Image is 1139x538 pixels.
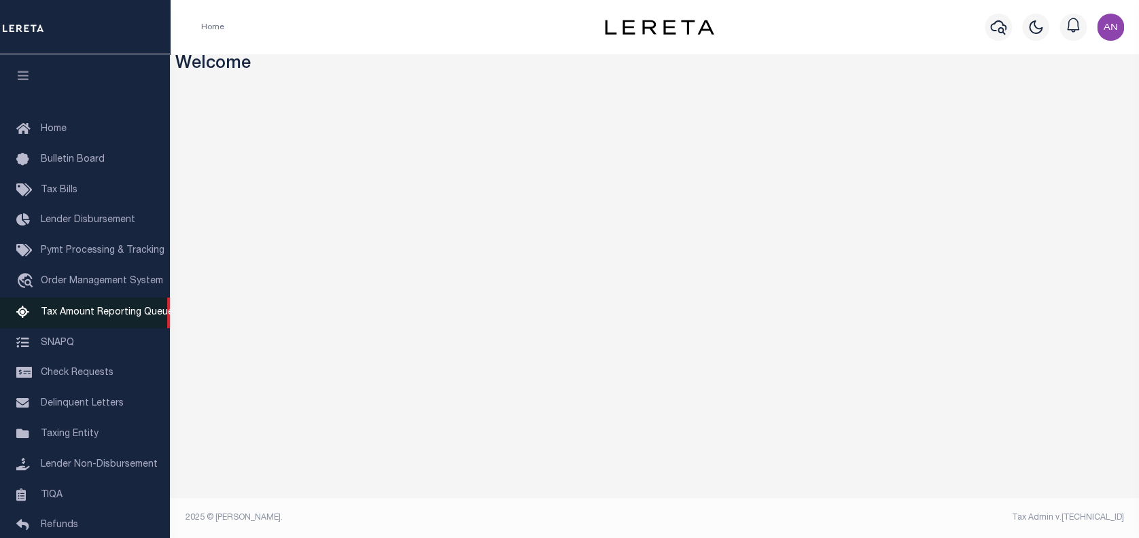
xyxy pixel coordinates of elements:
img: svg+xml;base64,PHN2ZyB4bWxucz0iaHR0cDovL3d3dy53My5vcmcvMjAwMC9zdmciIHBvaW50ZXItZXZlbnRzPSJub25lIi... [1097,14,1124,41]
span: Refunds [41,520,78,530]
span: Taxing Entity [41,429,99,439]
span: Order Management System [41,276,163,286]
h3: Welcome [175,54,1134,75]
i: travel_explore [16,273,38,291]
div: 2025 © [PERSON_NAME]. [175,512,655,524]
div: Tax Admin v.[TECHNICAL_ID] [665,512,1124,524]
li: Home [201,21,224,33]
span: Check Requests [41,368,113,378]
img: logo-dark.svg [605,20,714,35]
span: Lender Non-Disbursement [41,460,158,469]
span: TIQA [41,490,63,499]
span: Delinquent Letters [41,399,124,408]
span: Lender Disbursement [41,215,135,225]
span: Home [41,124,67,134]
span: Bulletin Board [41,155,105,164]
span: Tax Amount Reporting Queue [41,308,173,317]
span: Tax Bills [41,185,77,195]
span: SNAPQ [41,338,74,347]
span: Pymt Processing & Tracking [41,246,164,255]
